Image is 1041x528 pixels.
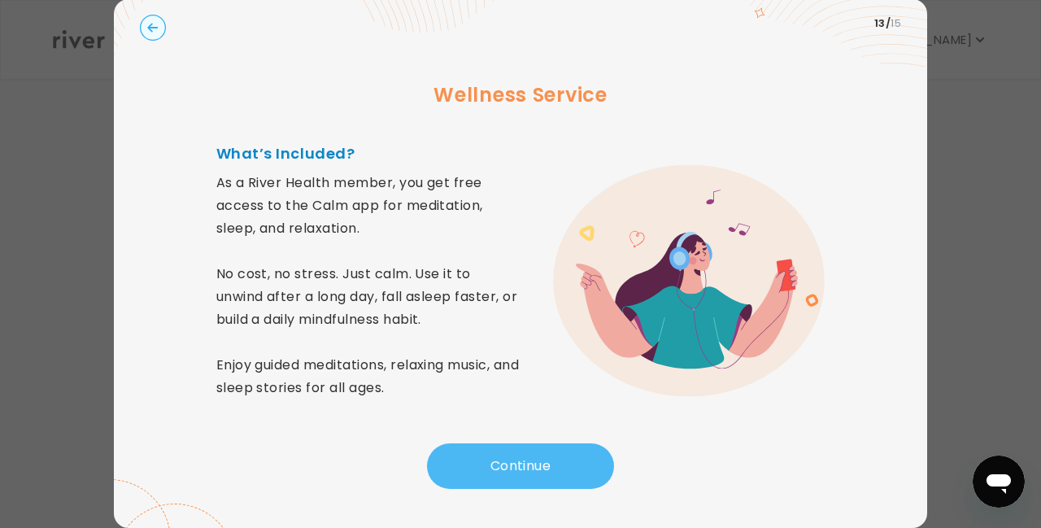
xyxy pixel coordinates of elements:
img: error graphic [553,155,825,406]
button: Continue [427,443,614,489]
h3: Wellness Service [140,81,901,110]
p: As a River Health member, you get free access to the Calm app for meditation, sleep, and relaxati... [216,172,520,399]
h4: What’s Included? [216,142,520,165]
iframe: Button to launch messaging window [973,456,1025,508]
